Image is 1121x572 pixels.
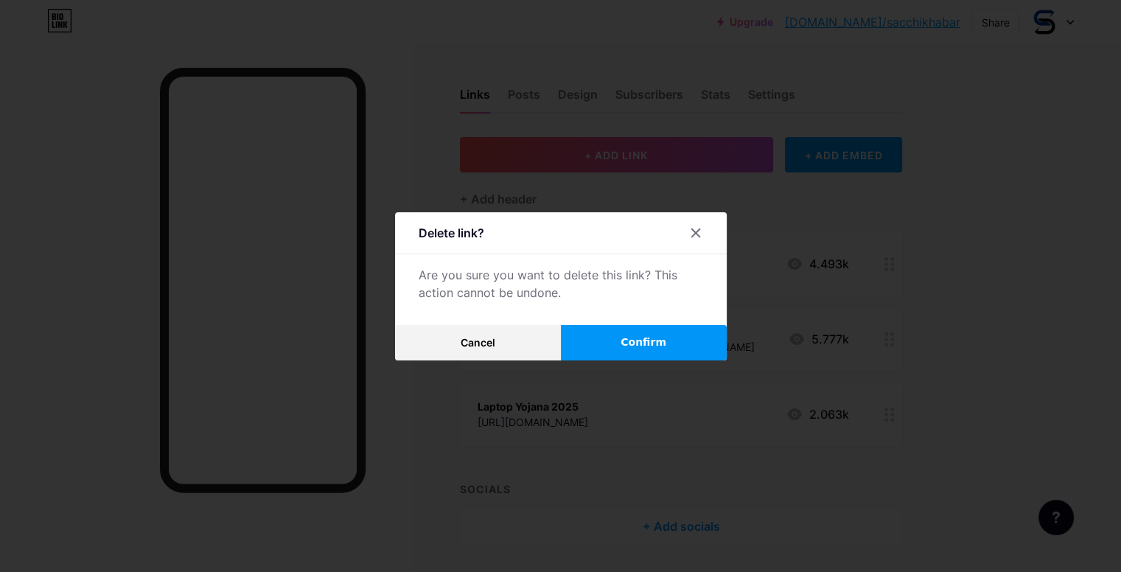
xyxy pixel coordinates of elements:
[419,224,484,242] div: Delete link?
[461,336,495,349] span: Cancel
[419,266,703,301] div: Are you sure you want to delete this link? This action cannot be undone.
[395,325,561,360] button: Cancel
[561,325,727,360] button: Confirm
[621,335,666,350] span: Confirm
